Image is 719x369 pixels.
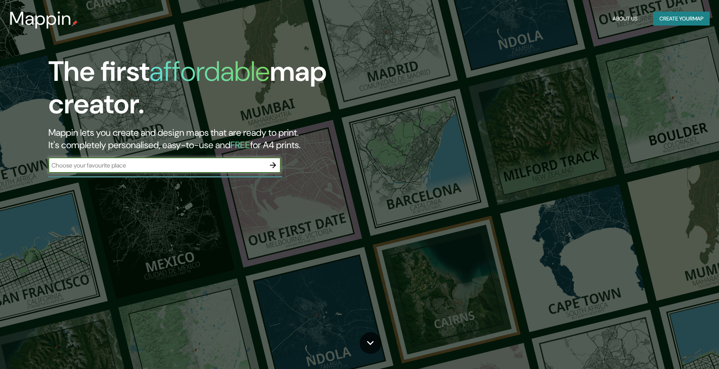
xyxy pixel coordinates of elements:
input: Choose your favourite place [48,161,265,170]
h1: The first map creator. [48,55,408,126]
h1: affordable [149,53,270,89]
h2: Mappin lets you create and design maps that are ready to print. It's completely personalised, eas... [48,126,408,151]
h5: FREE [230,139,250,151]
h3: Mappin [9,8,72,29]
img: mappin-pin [72,20,78,26]
button: Create yourmap [653,12,710,26]
button: About Us [609,12,641,26]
